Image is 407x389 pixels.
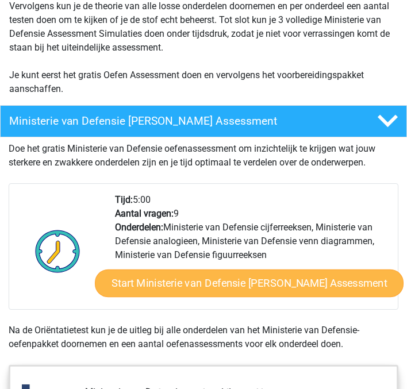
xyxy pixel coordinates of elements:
[29,222,87,280] img: Klok
[115,208,174,219] b: Aantal vragen:
[115,194,133,205] b: Tijd:
[9,323,398,351] div: Na de Oriëntatietest kun je de uitleg bij alle onderdelen van het Ministerie van Defensie-oefenpa...
[9,137,398,170] div: Doe het gratis Ministerie van Defensie oefenassessment om inzichtelijk te krijgen wat jouw sterke...
[9,114,330,128] h4: Ministerie van Defensie [PERSON_NAME] Assessment
[115,222,163,233] b: Onderdelen:
[95,269,404,296] a: Start Ministerie van Defensie [PERSON_NAME] Assessment
[106,193,398,309] div: 5:00 9 Ministerie van Defensie cijferreeksen, Ministerie van Defensie analogieen, Ministerie van ...
[9,105,398,137] a: Ministerie van Defensie [PERSON_NAME] Assessment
